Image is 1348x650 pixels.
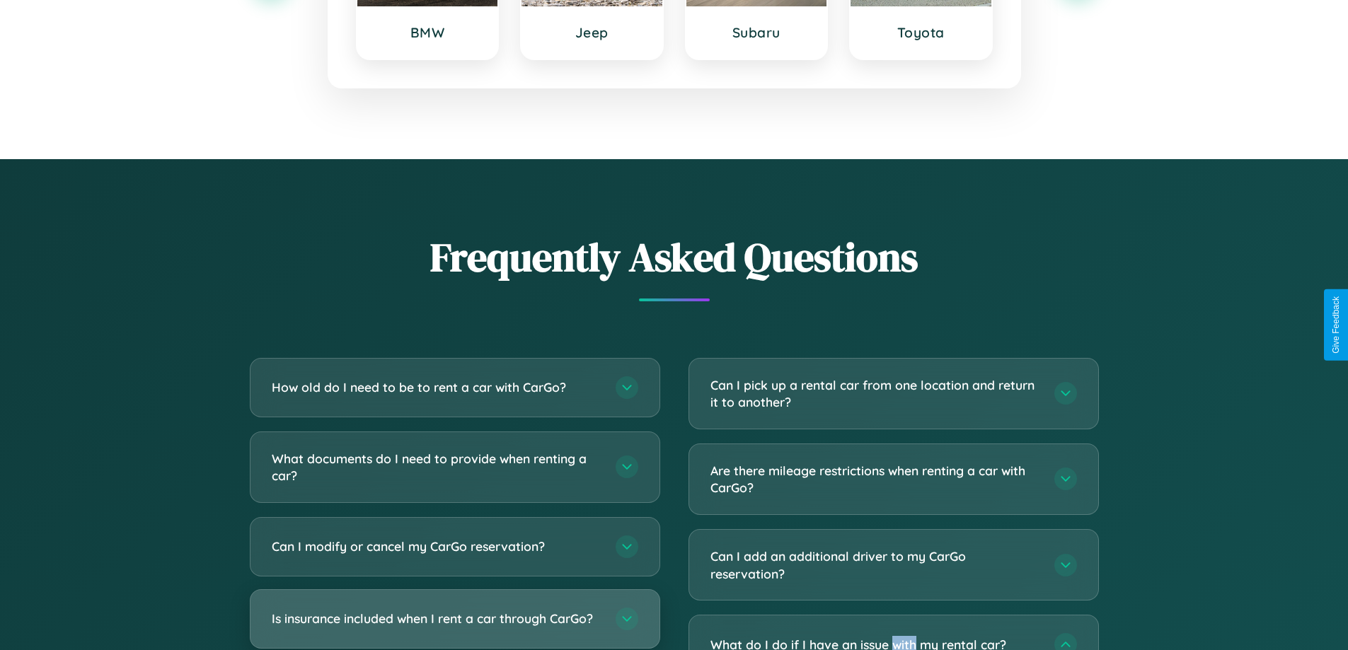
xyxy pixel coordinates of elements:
h3: Is insurance included when I rent a car through CarGo? [272,610,601,627]
h3: Can I modify or cancel my CarGo reservation? [272,538,601,555]
div: Give Feedback [1331,296,1341,354]
h3: Can I pick up a rental car from one location and return it to another? [710,376,1040,411]
h3: Jeep [536,24,648,41]
h3: BMW [371,24,484,41]
h3: Subaru [701,24,813,41]
h3: What documents do I need to provide when renting a car? [272,450,601,484]
h2: Frequently Asked Questions [250,230,1099,284]
h3: How old do I need to be to rent a car with CarGo? [272,378,601,396]
h3: Are there mileage restrictions when renting a car with CarGo? [710,462,1040,497]
h3: Can I add an additional driver to my CarGo reservation? [710,547,1040,582]
h3: Toyota [865,24,977,41]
